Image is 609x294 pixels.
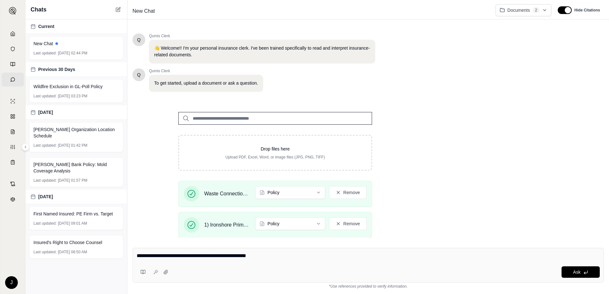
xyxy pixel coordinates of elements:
[2,192,24,206] a: Legal Search Engine
[33,211,113,217] span: First Named Insured: PE Firm vs. Target
[38,109,53,115] span: [DATE]
[33,83,103,90] span: Wildfire Exclusion in GL-Poll Policy
[2,42,24,56] a: Documents Vault
[2,177,24,191] a: Contract Analysis
[114,6,122,13] button: New Chat
[9,7,17,15] img: Expand sidebar
[533,7,540,13] span: 2
[496,4,552,16] button: Documents2
[137,72,141,78] span: Hello
[38,23,54,30] span: Current
[130,6,157,16] span: New Chat
[329,217,367,230] button: Remove
[6,4,19,17] button: Expand sidebar
[130,6,491,16] div: Edit Title
[33,94,57,99] span: Last updated:
[329,186,367,199] button: Remove
[2,94,24,108] a: Single Policy
[2,27,24,41] a: Home
[2,73,24,87] a: Chat
[33,40,53,47] span: New Chat
[5,276,18,289] div: J
[149,68,263,73] span: Qumis Clerk
[38,193,53,200] span: [DATE]
[2,125,24,139] a: Claim Coverage
[154,45,370,58] p: 👋 Welcome!! I'm your personal insurance clerk. I've been trained specifically to read and interpr...
[58,178,87,183] span: [DATE] 01:57 PM
[33,178,57,183] span: Last updated:
[507,7,530,13] span: Documents
[33,221,57,226] span: Last updated:
[33,161,119,174] span: [PERSON_NAME] Bank Policy: Mold Coverage Analysis
[137,37,141,43] span: Hello
[573,269,580,275] span: Ask
[38,66,75,73] span: Previous 30 Days
[22,143,29,151] button: Expand sidebar
[2,155,24,169] a: Coverage Table
[189,155,361,160] p: Upload PDF, Excel, Word, or image files (JPG, PNG, TIFF)
[562,266,600,278] button: Ask
[33,249,57,255] span: Last updated:
[58,51,87,56] span: [DATE] 02:44 PM
[2,57,24,71] a: Prompt Library
[58,249,87,255] span: [DATE] 08:50 AM
[58,94,87,99] span: [DATE] 03:23 PM
[204,190,250,198] span: Waste Connections US Holdings, Inc. - PPK2663977-004 - Tank - (25-26) Policy - Stamped.pdf
[58,143,87,148] span: [DATE] 01:42 PM
[189,146,361,152] p: Drop files here
[33,239,102,246] span: Insured's Right to Choose Counsel
[58,221,87,226] span: [DATE] 09:01 AM
[33,126,119,139] span: [PERSON_NAME] Organization Location Schedule
[574,8,600,13] span: Hide Citations
[204,221,250,229] span: 1) Ironshore Primary Policy ISPILLSB650R003.pdf
[2,109,24,123] a: Policy Comparisons
[33,51,57,56] span: Last updated:
[33,143,57,148] span: Last updated:
[133,283,604,289] div: *Use references provided to verify information.
[154,80,258,87] p: To get started, upload a document or ask a question.
[2,140,24,154] a: Custom Report
[149,33,375,38] span: Qumis Clerk
[31,5,47,14] span: Chats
